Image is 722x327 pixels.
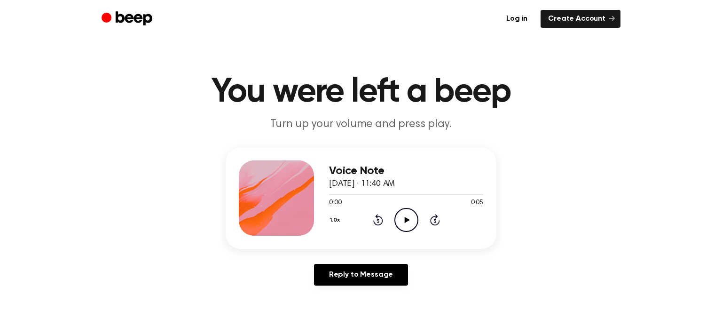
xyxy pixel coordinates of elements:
a: Beep [102,10,155,28]
a: Create Account [541,10,620,28]
span: [DATE] · 11:40 AM [329,180,395,188]
h3: Voice Note [329,165,483,177]
span: 0:00 [329,198,341,208]
span: 0:05 [471,198,483,208]
button: 1.0x [329,212,344,228]
a: Reply to Message [314,264,408,286]
a: Log in [499,10,535,28]
h1: You were left a beep [120,75,602,109]
p: Turn up your volume and press play. [180,117,541,132]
